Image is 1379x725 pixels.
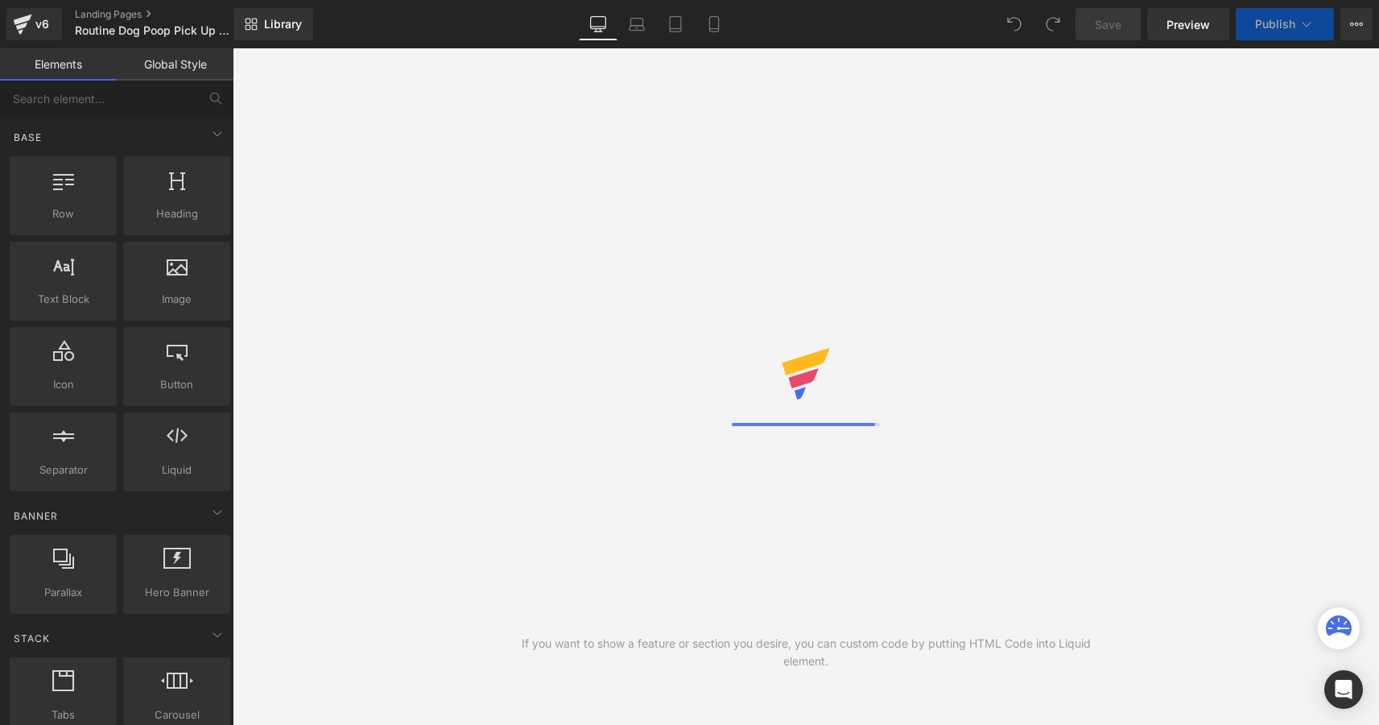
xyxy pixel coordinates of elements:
span: Routine Dog Poop Pick Up Removal Service, [GEOGRAPHIC_DATA] - Poo Force [75,24,229,37]
a: Landing Pages [75,8,260,21]
a: Global Style [117,48,233,81]
a: Tablet [656,8,695,40]
div: v6 [32,14,52,35]
span: Base [12,130,43,145]
span: Hero Banner [128,584,225,601]
span: Preview [1166,16,1210,33]
span: Button [128,376,225,393]
span: Tabs [14,706,112,723]
a: Preview [1147,8,1229,40]
span: Image [128,291,225,308]
span: Parallax [14,584,112,601]
a: New Library [233,8,313,40]
span: Save [1095,16,1121,33]
span: Heading [128,205,225,222]
span: Row [14,205,112,222]
a: Laptop [617,8,656,40]
button: Redo [1037,8,1069,40]
a: Desktop [579,8,617,40]
div: If you want to show a feature or section you desire, you can custom code by putting HTML Code int... [519,635,1092,670]
span: Carousel [128,706,225,723]
span: Publish [1255,18,1295,31]
span: Library [264,17,302,31]
span: Stack [12,631,52,646]
button: Undo [998,8,1030,40]
a: v6 [6,8,62,40]
button: More [1340,8,1373,40]
span: Text Block [14,291,112,308]
span: Separator [14,462,112,478]
a: Mobile [695,8,733,40]
button: Publish [1236,8,1334,40]
span: Liquid [128,462,225,478]
span: Banner [12,508,60,524]
span: Icon [14,376,112,393]
div: Open Intercom Messenger [1324,670,1363,709]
